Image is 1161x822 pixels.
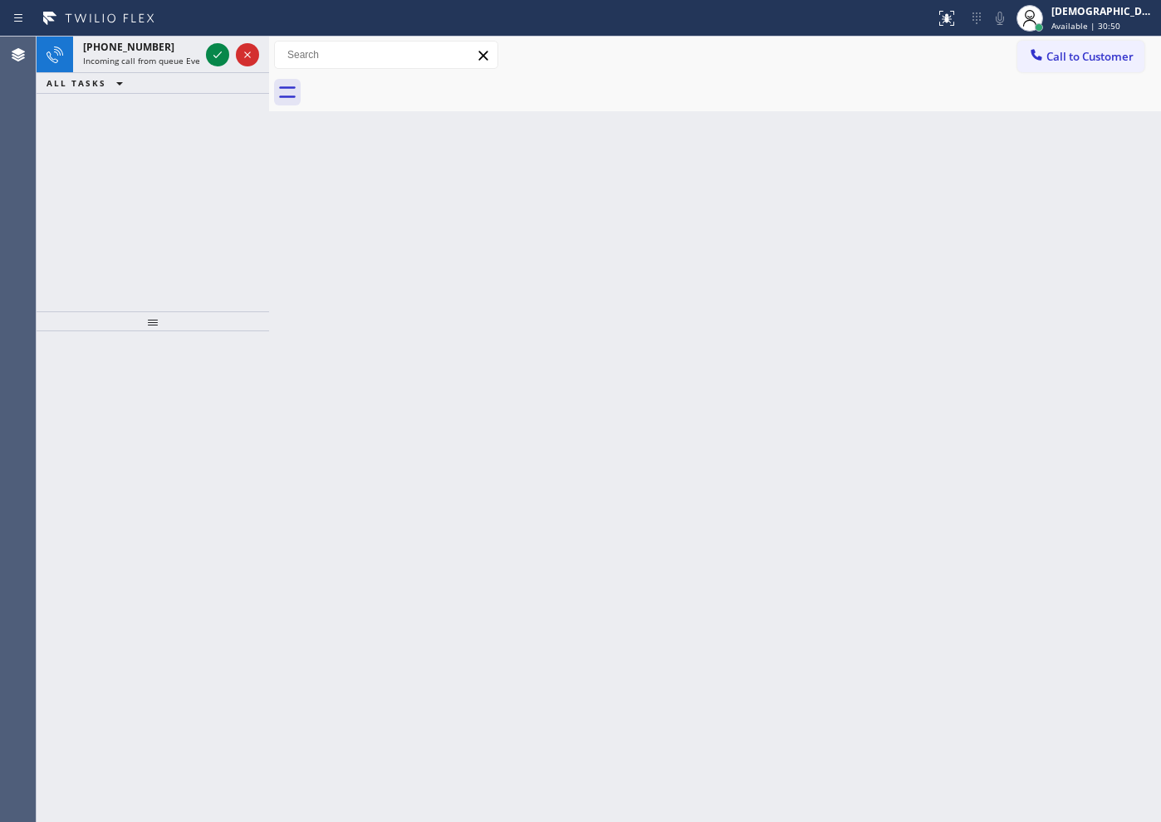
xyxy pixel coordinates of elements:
button: Call to Customer [1017,41,1144,72]
button: Accept [206,43,229,66]
input: Search [275,42,497,68]
button: Mute [988,7,1012,30]
span: Available | 30:50 [1051,20,1120,32]
button: ALL TASKS [37,73,140,93]
div: [DEMOGRAPHIC_DATA][PERSON_NAME] [1051,4,1156,18]
span: Incoming call from queue Everybody [83,55,227,66]
button: Reject [236,43,259,66]
span: Call to Customer [1046,49,1134,64]
span: [PHONE_NUMBER] [83,40,174,54]
span: ALL TASKS [47,77,106,89]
